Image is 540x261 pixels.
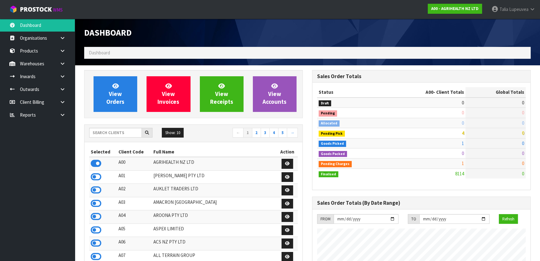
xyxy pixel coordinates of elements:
td: A01 [117,170,152,184]
a: 2 [252,128,261,138]
a: 5 [278,128,287,138]
td: AUKLET TRADERS LTD [152,184,277,197]
span: 0 [462,120,464,126]
th: Full Name [152,147,277,157]
span: 0 [522,140,524,146]
th: Status [317,87,386,97]
div: FROM [317,214,334,224]
span: View Invoices [157,82,179,106]
th: Global Totals [465,87,526,97]
span: 0 [462,110,464,116]
span: 0 [522,150,524,156]
a: 4 [269,128,278,138]
a: ViewReceipts [200,76,243,112]
span: ProStock [20,5,52,13]
button: Show: 10 [162,128,184,138]
span: View Orders [106,82,124,106]
nav: Page navigation [198,128,298,139]
h3: Sales Order Totals [317,73,526,79]
span: 0 [522,171,524,177]
a: ViewAccounts [253,76,297,112]
span: 0 [462,150,464,156]
td: AROONA PTY LTD [152,210,277,224]
span: Pending [319,110,337,117]
span: 0 [462,100,464,106]
td: AGRIHEALTH NZ LTD [152,157,277,170]
span: Dashboard [89,50,110,56]
td: A06 [117,237,152,250]
a: 3 [261,128,270,138]
td: A00 [117,157,152,170]
button: Refresh [499,214,518,224]
a: → [287,128,298,138]
span: Talia [499,6,508,12]
a: ← [233,128,243,138]
a: 1 [243,128,252,138]
td: AMACRON [GEOGRAPHIC_DATA] [152,197,277,210]
input: Search clients [89,128,142,138]
span: 4 [462,130,464,136]
span: Draft [319,100,331,107]
span: Pending Charges [319,161,352,167]
span: 8114 [455,171,464,177]
th: Action [277,147,298,157]
span: Pending Pick [319,131,345,137]
strong: A00 - AGRIHEALTH NZ LTD [431,6,479,11]
div: TO [408,214,419,224]
td: A04 [117,210,152,224]
td: A03 [117,197,152,210]
td: ACS NZ PTY LTD [152,237,277,250]
span: Allocated [319,120,340,127]
td: [PERSON_NAME] PTY LTD [152,170,277,184]
th: Selected [89,147,117,157]
td: A02 [117,184,152,197]
a: ViewOrders [94,76,137,112]
td: A05 [117,223,152,237]
span: Dashboard [84,27,132,38]
img: cube-alt.png [9,5,17,13]
span: View Receipts [210,82,233,106]
span: Goods Packed [319,151,347,157]
span: Lupeuvea [509,6,528,12]
span: 1 [462,160,464,166]
span: 1 [462,140,464,146]
span: Finalised [319,171,338,178]
td: ASPEX LIMITED [152,223,277,237]
h3: Sales Order Totals (By Date Range) [317,200,526,206]
span: 0 [522,120,524,126]
span: View Accounts [263,82,287,106]
span: Goods Picked [319,141,346,147]
a: ViewInvoices [147,76,190,112]
a: A00 - AGRIHEALTH NZ LTD [428,4,482,14]
small: WMS [53,7,63,13]
span: 0 [522,160,524,166]
span: 0 [522,110,524,116]
span: A00 [426,89,433,95]
th: Client Code [117,147,152,157]
span: 0 [522,100,524,106]
span: 0 [522,130,524,136]
th: - Client Totals [386,87,465,97]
